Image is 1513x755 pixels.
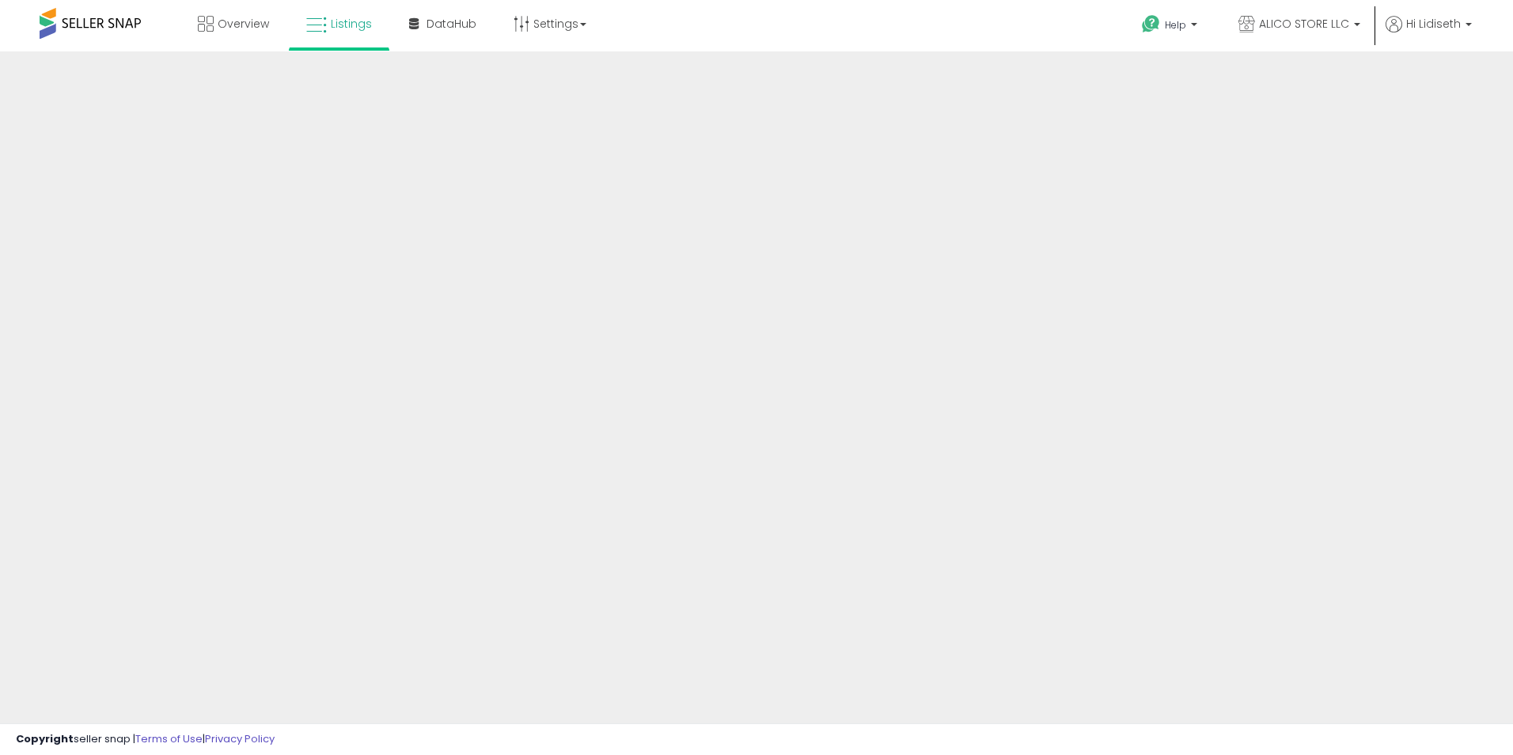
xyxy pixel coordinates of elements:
span: ALICO STORE LLC [1259,16,1349,32]
span: Listings [331,16,372,32]
i: Get Help [1141,14,1161,34]
span: Help [1165,18,1186,32]
a: Help [1129,2,1213,51]
span: Overview [218,16,269,32]
span: Hi Lidiseth [1406,16,1461,32]
a: Hi Lidiseth [1386,16,1472,51]
span: DataHub [427,16,476,32]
